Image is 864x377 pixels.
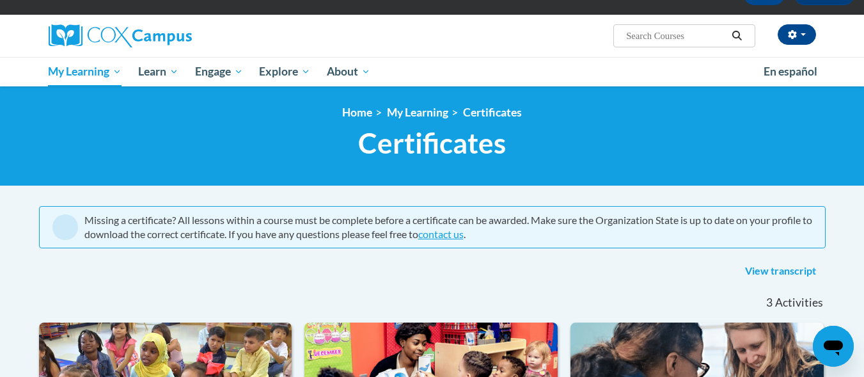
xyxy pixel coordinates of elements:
a: My Learning [387,106,448,119]
iframe: Button to launch messaging window [813,326,854,367]
a: My Learning [40,57,130,86]
input: Search Courses [625,28,727,44]
a: Learn [130,57,187,86]
div: Missing a certificate? All lessons within a course must be complete before a certificate can be a... [84,213,812,241]
button: Account Settings [778,24,816,45]
a: About [318,57,379,86]
a: Engage [187,57,251,86]
a: Cox Campus [49,24,292,47]
a: contact us [418,228,464,240]
div: Main menu [29,57,835,86]
span: Engage [195,64,243,79]
a: Certificates [463,106,522,119]
span: My Learning [48,64,122,79]
span: About [327,64,370,79]
a: Explore [251,57,318,86]
span: Explore [259,64,310,79]
a: En español [755,58,826,85]
a: View transcript [735,261,826,282]
a: Home [342,106,372,119]
span: Certificates [358,126,506,160]
img: Cox Campus [49,24,192,47]
span: 3 [766,296,773,310]
span: Learn [138,64,178,79]
span: En español [764,65,817,78]
span: Activities [775,296,823,310]
button: Search [727,28,746,44]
